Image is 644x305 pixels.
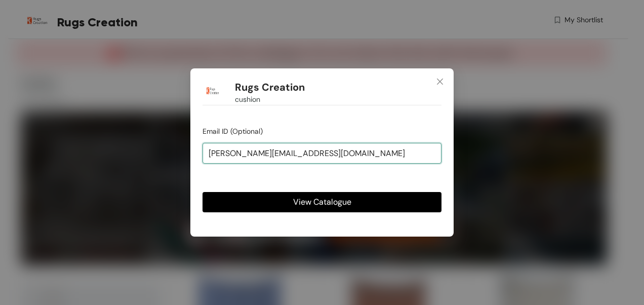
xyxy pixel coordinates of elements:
input: jhon@doe.com [203,143,441,163]
button: Close [426,68,454,96]
span: cushion [235,94,260,105]
span: Email ID (Optional) [203,127,263,136]
button: View Catalogue [203,192,441,212]
span: View Catalogue [293,196,351,208]
img: Buyer Portal [203,81,223,101]
span: close [436,78,444,86]
h1: Rugs Creation [235,81,305,94]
